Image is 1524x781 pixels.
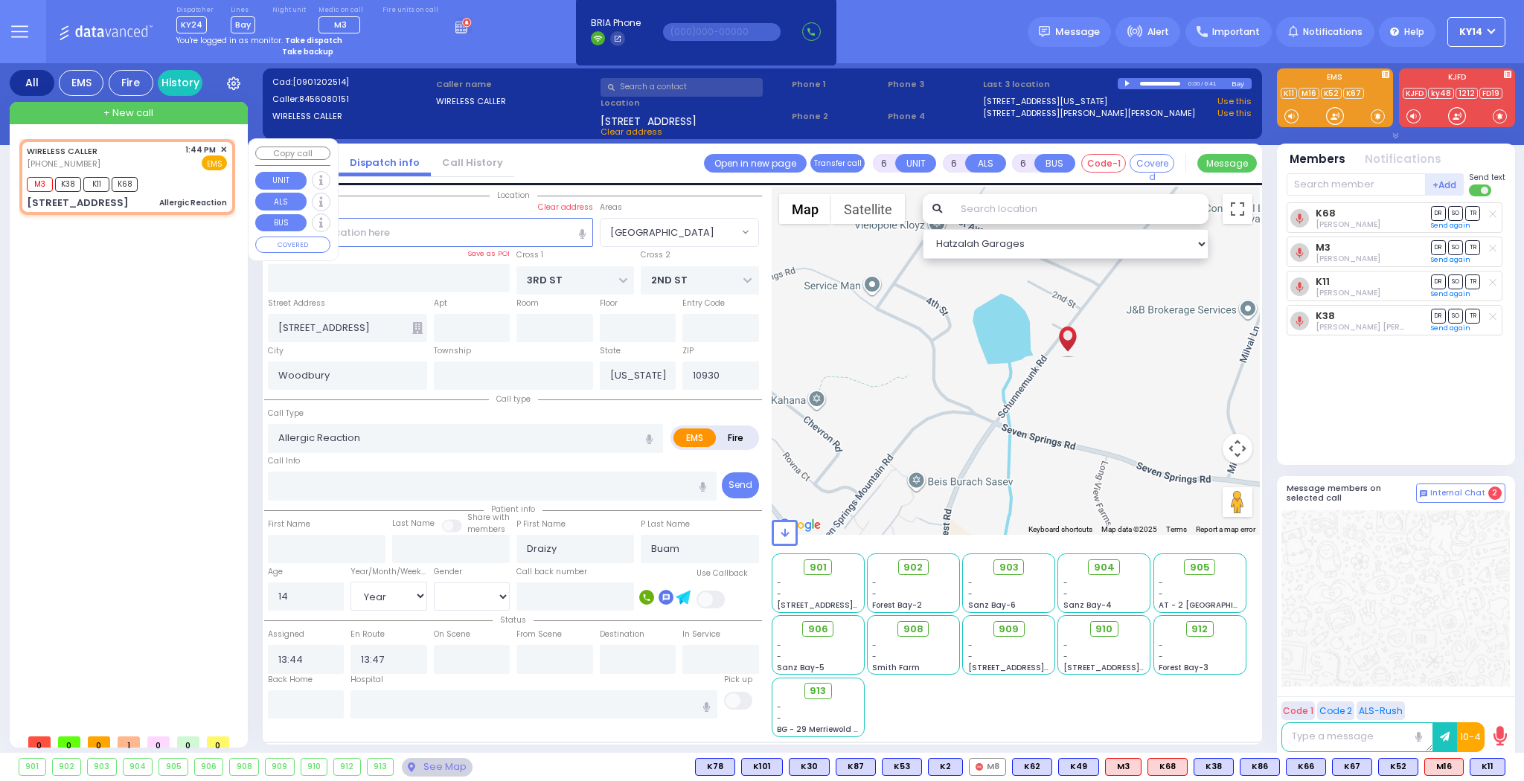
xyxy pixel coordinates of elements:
div: BLS [928,758,963,776]
span: Help [1404,25,1424,39]
span: Alert [1147,25,1169,39]
span: - [968,640,973,651]
label: EMS [673,428,717,447]
img: message.svg [1039,26,1050,37]
div: K78 [695,758,735,776]
input: Search a contact [601,78,763,97]
div: K86 [1240,758,1280,776]
span: AT - 2 [GEOGRAPHIC_DATA] [1159,600,1269,611]
img: comment-alt.png [1420,490,1427,498]
button: Show satellite imagery [831,194,905,224]
label: City [268,345,284,357]
label: Call Type [268,408,304,420]
span: Phone 4 [888,110,979,123]
span: Chananya Indig [1316,253,1380,264]
button: Notifications [1365,151,1441,168]
div: 904 [124,759,153,775]
span: - [1159,640,1163,651]
div: Bay [1232,78,1252,89]
span: SO [1448,206,1463,220]
div: 906 [195,759,223,775]
span: - [1063,640,1068,651]
div: BLS [1286,758,1326,776]
label: Pick up [724,674,752,686]
span: - [777,651,781,662]
span: - [872,577,877,588]
div: BLS [1470,758,1505,776]
span: - [872,651,877,662]
span: Sanz Bay-4 [1063,600,1112,611]
div: K67 [1332,758,1372,776]
span: You're logged in as monitor. [176,35,283,46]
span: 0 [88,736,110,748]
label: Medic on call [318,6,365,15]
span: Sanz Bay-5 [777,662,825,673]
div: BLS [1378,758,1418,776]
span: - [1159,588,1163,600]
span: Isaac Herskovits [1316,219,1380,230]
span: Message [1055,25,1100,39]
label: Assigned [268,629,304,640]
label: Call back number [516,566,587,578]
button: Covered [1130,154,1174,173]
span: - [968,588,973,600]
a: Send again [1431,324,1470,332]
label: Township [434,345,471,357]
span: [PHONE_NUMBER] [27,158,100,170]
label: Gender [434,566,462,578]
div: BLS [1240,758,1280,776]
div: See map [402,758,472,777]
span: 909 [999,622,1019,637]
label: P Last Name [641,518,690,530]
div: 913 [368,759,394,775]
span: Call type [489,393,538,405]
span: TR [1465,274,1480,289]
a: Open this area in Google Maps (opens a new window) [775,515,825,535]
label: Room [516,298,539,309]
img: Logo [59,22,158,41]
button: Copy call [255,147,330,161]
label: In Service [682,629,720,640]
span: Important [1212,25,1260,39]
a: K11 [1281,88,1297,99]
label: Turn off text [1469,183,1493,198]
div: ALS [1147,758,1188,776]
button: +Add [1426,173,1464,196]
span: BLOOMING GROVE [601,219,738,245]
label: P First Name [516,518,566,530]
button: UNIT [255,172,307,190]
span: + New call [103,106,153,120]
div: K66 [1286,758,1326,776]
span: 0 [177,736,199,748]
div: BLS [1058,758,1099,776]
div: 908 [230,759,258,775]
button: 10-4 [1457,722,1485,752]
span: SO [1448,309,1463,323]
a: Dispatch info [339,155,431,170]
a: KJFD [1403,88,1427,99]
label: WIRELESS CALLER [272,110,432,123]
span: 0 [147,736,170,748]
div: K30 [789,758,830,776]
span: 0 [207,736,229,748]
div: K68 [1147,758,1188,776]
label: KJFD [1399,74,1515,84]
div: K2 [928,758,963,776]
div: M3 [1105,758,1142,776]
a: K68 [1316,208,1336,219]
a: Use this [1217,107,1252,120]
a: Use this [1217,95,1252,108]
div: K49 [1058,758,1099,776]
span: Forest Bay-2 [872,600,922,611]
a: FD19 [1479,88,1502,99]
div: M8 [969,758,1006,776]
span: 906 [808,622,828,637]
label: Cross 2 [641,249,670,261]
input: Search member [1287,173,1426,196]
a: [STREET_ADDRESS][PERSON_NAME][PERSON_NAME] [983,107,1195,120]
span: Shlome Tyrnauer [1316,287,1380,298]
button: Code 2 [1317,701,1354,720]
span: 0 [28,736,51,748]
span: K38 [55,177,81,192]
span: Avrohom Mier Muller [1316,321,1447,332]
